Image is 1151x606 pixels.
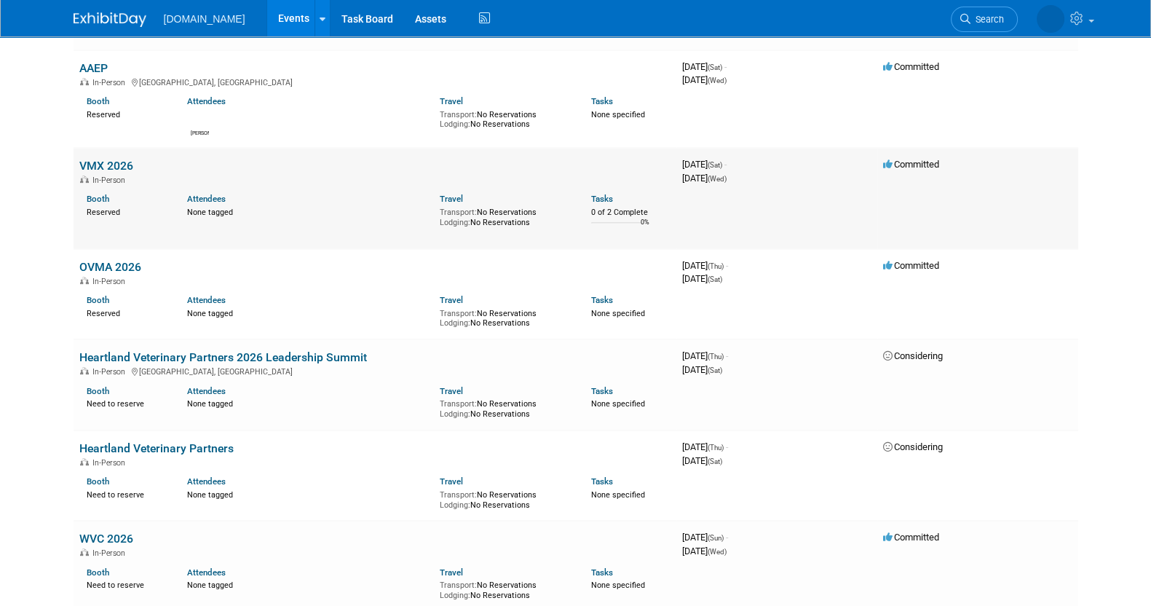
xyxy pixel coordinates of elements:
[726,350,728,361] span: -
[440,396,569,419] div: No Reservations No Reservations
[191,128,209,137] div: Shawn Wilkie
[440,318,470,328] span: Lodging:
[79,365,671,377] div: [GEOGRAPHIC_DATA], [GEOGRAPHIC_DATA]
[682,159,727,170] span: [DATE]
[187,386,226,396] a: Attendees
[92,176,130,185] span: In-Person
[440,487,569,510] div: No Reservations No Reservations
[187,205,429,218] div: None tagged
[682,364,722,375] span: [DATE]
[79,350,367,364] a: Heartland Veterinary Partners 2026 Leadership Summit
[80,458,89,465] img: In-Person Event
[440,107,569,130] div: No Reservations No Reservations
[187,578,429,591] div: None tagged
[1037,5,1064,33] img: Iuliia Bulow
[682,74,727,85] span: [DATE]
[92,277,130,286] span: In-Person
[591,96,613,106] a: Tasks
[440,567,463,578] a: Travel
[92,367,130,377] span: In-Person
[87,194,109,204] a: Booth
[591,476,613,487] a: Tasks
[87,386,109,396] a: Booth
[440,295,463,305] a: Travel
[708,534,724,542] span: (Sun)
[682,173,727,184] span: [DATE]
[79,260,141,274] a: OVMA 2026
[87,567,109,578] a: Booth
[187,567,226,578] a: Attendees
[883,260,939,271] span: Committed
[87,487,166,500] div: Need to reserve
[187,396,429,409] div: None tagged
[682,350,728,361] span: [DATE]
[708,76,727,84] span: (Wed)
[591,386,613,396] a: Tasks
[591,567,613,578] a: Tasks
[883,61,939,72] span: Committed
[970,14,1004,25] span: Search
[440,409,470,419] span: Lodging:
[440,490,477,500] span: Transport:
[79,76,671,87] div: [GEOGRAPHIC_DATA], [GEOGRAPHIC_DATA]
[440,110,477,119] span: Transport:
[92,548,130,558] span: In-Person
[682,61,727,72] span: [DATE]
[591,399,645,409] span: None specified
[87,295,109,305] a: Booth
[682,546,727,556] span: [DATE]
[682,455,722,466] span: [DATE]
[440,476,463,487] a: Travel
[682,273,722,284] span: [DATE]
[682,441,728,452] span: [DATE]
[591,490,645,500] span: None specified
[440,119,470,129] span: Lodging:
[440,500,470,510] span: Lodging:
[80,548,89,556] img: In-Person Event
[187,295,226,305] a: Attendees
[87,578,166,591] div: Need to reserve
[187,306,429,319] div: None tagged
[591,295,613,305] a: Tasks
[440,309,477,318] span: Transport:
[591,194,613,204] a: Tasks
[187,487,429,500] div: None tagged
[708,161,722,169] span: (Sat)
[74,12,146,27] img: ExhibitDay
[79,159,133,173] a: VMX 2026
[708,366,722,374] span: (Sat)
[708,275,722,283] span: (Sat)
[440,194,463,204] a: Travel
[80,78,89,85] img: In-Person Event
[724,159,727,170] span: -
[682,260,728,271] span: [DATE]
[187,96,226,106] a: Attendees
[87,306,166,319] div: Reserved
[87,476,109,487] a: Booth
[708,175,727,183] span: (Wed)
[80,176,89,183] img: In-Person Event
[883,441,943,452] span: Considering
[440,581,477,590] span: Transport:
[440,208,477,217] span: Transport:
[87,205,166,218] div: Reserved
[440,205,569,227] div: No Reservations No Reservations
[724,61,727,72] span: -
[92,458,130,468] span: In-Person
[708,444,724,452] span: (Thu)
[87,396,166,409] div: Need to reserve
[164,13,245,25] span: [DOMAIN_NAME]
[726,532,728,543] span: -
[883,532,939,543] span: Committed
[79,61,108,75] a: AAEP
[591,581,645,590] span: None specified
[440,591,470,600] span: Lodging:
[440,96,463,106] a: Travel
[87,107,166,120] div: Reserved
[726,441,728,452] span: -
[708,262,724,270] span: (Thu)
[708,457,722,465] span: (Sat)
[440,578,569,600] div: No Reservations No Reservations
[79,441,234,455] a: Heartland Veterinary Partners
[708,353,724,361] span: (Thu)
